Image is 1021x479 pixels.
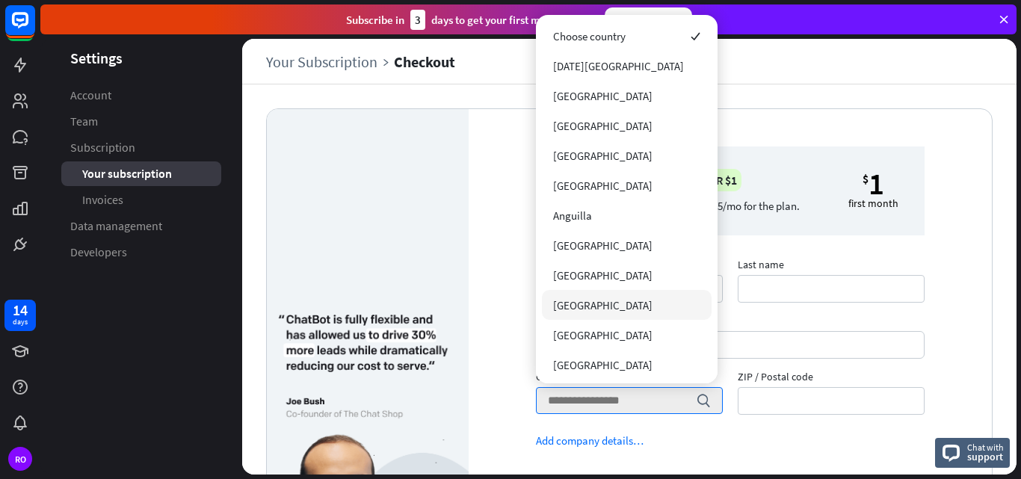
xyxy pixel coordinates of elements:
[553,59,684,73] span: [DATE][GEOGRAPHIC_DATA]
[82,192,123,208] span: Invoices
[12,6,57,51] button: Open LiveChat chat widget
[536,314,925,331] span: Credit Card
[738,370,925,387] span: ZIP / Postal code
[967,440,1004,454] span: Chat with
[553,298,653,312] span: [GEOGRAPHIC_DATA]
[13,317,28,327] div: days
[61,240,221,265] a: Developers
[553,358,653,372] span: [GEOGRAPHIC_DATA]
[691,31,700,41] i: checked
[553,328,653,342] span: [GEOGRAPHIC_DATA]
[548,388,688,413] input: Country search
[61,109,221,134] a: Team
[869,171,884,197] div: 1
[696,393,711,408] i: search
[738,387,925,415] input: ZIP / Postal code
[61,214,221,238] a: Data management
[553,208,592,223] span: Anguilla
[848,197,898,210] div: first month
[553,119,653,133] span: [GEOGRAPHIC_DATA]
[967,450,1004,463] span: support
[8,447,32,471] div: RO
[547,332,913,358] iframe: Billing information
[553,179,653,193] span: [GEOGRAPHIC_DATA]
[13,303,28,317] div: 14
[61,83,221,108] a: Account
[70,140,135,155] span: Subscription
[346,10,593,30] div: Subscribe in days to get your first month for $1
[738,258,925,275] span: Last name
[553,89,653,103] span: [GEOGRAPHIC_DATA]
[40,48,242,68] header: Settings
[553,238,653,253] span: [GEOGRAPHIC_DATA]
[70,218,162,234] span: Data management
[553,149,653,163] span: [GEOGRAPHIC_DATA]
[536,433,644,448] div: Add company details…
[70,114,98,129] span: Team
[553,268,653,282] span: [GEOGRAPHIC_DATA]
[605,7,692,31] div: Subscribe now
[4,300,36,331] a: 14 days
[70,244,127,260] span: Developers
[536,370,723,387] span: Country
[553,29,626,43] span: Choose country
[738,275,925,303] input: Last name
[410,10,425,30] div: 3
[61,188,221,212] a: Invoices
[266,53,394,70] a: Your Subscription
[82,166,172,182] span: Your subscription
[394,53,455,70] div: Checkout
[70,87,111,103] span: Account
[863,171,869,197] small: $
[61,135,221,160] a: Subscription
